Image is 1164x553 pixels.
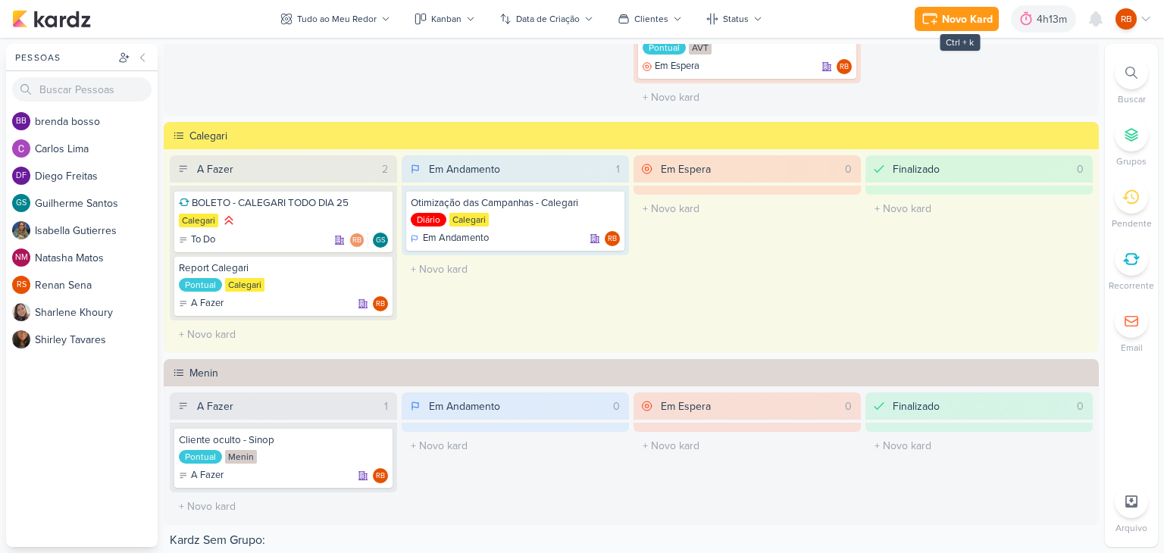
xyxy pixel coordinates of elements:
div: Menin [225,450,257,464]
div: 0 [1071,161,1090,177]
div: Responsável: Guilherme Santos [373,233,388,248]
div: Cliente oculto - Sinop [179,433,388,447]
p: GS [376,237,386,245]
div: 0 [1071,398,1090,414]
li: Ctrl + F [1105,56,1158,106]
img: Sharlene Khoury [12,303,30,321]
div: N a t a s h a M a t o s [35,250,158,266]
div: Rogerio Bispo [373,468,388,483]
input: + Novo kard [868,198,1090,220]
div: R e n a n S e n a [35,277,158,293]
div: Diego Freitas [12,167,30,185]
div: Responsável: Rogerio Bispo [373,296,388,311]
p: RB [1121,12,1132,26]
p: NM [15,254,28,262]
div: Em Andamento [429,398,500,414]
div: Rogerio Bispo [1115,8,1137,30]
div: Menin [189,365,1094,381]
div: Novo Kard [942,11,993,27]
p: RB [608,236,617,243]
div: b r e n d a b o s s o [35,114,158,130]
div: Responsável: Rogerio Bispo [837,59,852,74]
p: RB [376,301,385,308]
div: Prioridade Alta [221,213,236,228]
img: kardz.app [12,10,91,28]
div: I s a b e l l a G u t i e r r e s [35,223,158,239]
img: Isabella Gutierres [12,221,30,239]
div: S h i r l e y T a v a r e s [35,332,158,348]
p: GS [16,199,27,208]
div: Colaboradores: Rogerio Bispo [349,233,368,248]
div: Pessoas [12,51,115,64]
div: A Fazer [197,398,233,414]
div: Finalizado [893,398,940,414]
div: Rogerio Bispo [349,233,365,248]
div: 1 [610,161,626,177]
p: To Do [191,233,215,248]
div: Em Espera [661,161,711,177]
input: + Novo kard [405,258,626,280]
div: Report Calegari [179,261,388,275]
input: + Novo kard [173,495,394,517]
button: Novo Kard [915,7,999,31]
input: + Novo kard [637,198,858,220]
div: Pontual [643,41,686,55]
div: A Fazer [179,296,224,311]
p: Pendente [1112,217,1152,230]
div: 0 [607,398,626,414]
div: Rogerio Bispo [837,59,852,74]
div: BOLETO - CALEGARI TODO DIA 25 [179,196,388,210]
div: Kardz Sem Grupo: [164,531,1099,552]
div: A Fazer [197,161,233,177]
div: G u i l h e r m e S a n t o s [35,195,158,211]
div: Calegari [449,213,489,227]
input: + Novo kard [868,435,1090,457]
div: Calegari [189,128,1094,144]
div: Diário [411,213,446,227]
p: RB [352,237,361,245]
p: Arquivo [1115,521,1147,535]
div: Calegari [179,214,218,227]
p: bb [16,117,27,126]
p: A Fazer [191,296,224,311]
div: 0 [839,161,858,177]
img: Shirley Tavares [12,330,30,348]
div: 1 [378,398,394,414]
div: To Do [179,233,215,248]
div: Renan Sena [12,276,30,294]
div: Natasha Matos [12,248,30,267]
p: A Fazer [191,468,224,483]
p: Em Andamento [423,231,489,246]
p: RS [17,281,27,289]
div: Guilherme Santos [373,233,388,248]
p: Buscar [1118,92,1146,106]
input: + Novo kard [173,323,394,345]
div: Pontual [179,450,222,464]
img: Carlos Lima [12,139,30,158]
div: Rogerio Bispo [373,296,388,311]
div: Responsável: Rogerio Bispo [373,468,388,483]
div: Guilherme Santos [12,194,30,212]
p: Grupos [1116,155,1147,168]
div: Ctrl + k [940,34,980,51]
div: Em Andamento [411,231,489,246]
input: + Novo kard [405,435,626,457]
p: RB [376,473,385,480]
input: Buscar Pessoas [12,77,152,102]
p: Recorrente [1109,279,1154,292]
div: D i e g o F r e i t a s [35,168,158,184]
div: A Fazer [179,468,224,483]
div: Calegari [225,278,264,292]
div: Em Espera [643,59,699,74]
div: Otimização das Campanhas - Calegari [411,196,620,210]
div: Em Andamento [429,161,500,177]
div: Em Espera [661,398,711,414]
div: 4h13m [1037,11,1072,27]
div: Pontual [179,278,222,292]
div: Rogerio Bispo [605,231,620,246]
div: brenda bosso [12,112,30,130]
p: Email [1121,341,1143,355]
div: Finalizado [893,161,940,177]
div: Responsável: Rogerio Bispo [605,231,620,246]
p: Em Espera [655,59,699,74]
